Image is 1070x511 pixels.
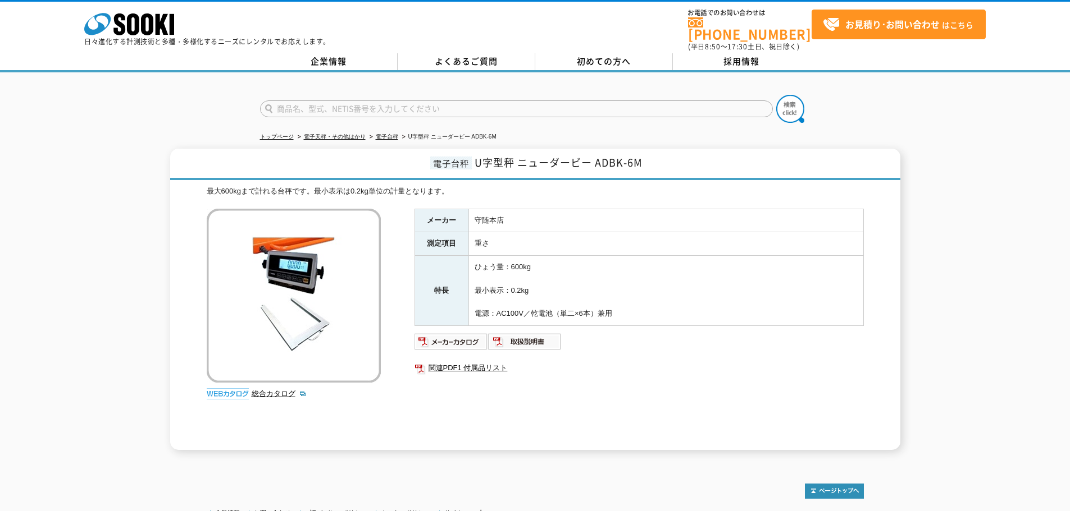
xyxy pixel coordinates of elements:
[398,53,535,70] a: よくあるご質問
[488,333,562,351] img: 取扱説明書
[673,53,811,70] a: 採用情報
[252,389,307,398] a: 総合カタログ
[468,256,863,326] td: ひょう量：600kg 最小表示：0.2kg 電源：AC100V／乾電池（単二×6本）兼用
[535,53,673,70] a: 初めての方へ
[415,333,488,351] img: メーカーカタログ
[812,10,986,39] a: お見積り･お問い合わせはこちら
[475,155,643,170] span: U字型秤 ニューダービー ADBK-6M
[845,17,940,31] strong: お見積り･お問い合わせ
[468,209,863,232] td: 守随本店
[260,53,398,70] a: 企業情報
[84,38,330,45] p: 日々進化する計測技術と多種・多様化するニーズにレンタルでお応えします。
[415,256,468,326] th: 特長
[400,131,497,143] li: U字型秤 ニューダービー ADBK-6M
[688,17,812,40] a: [PHONE_NUMBER]
[207,388,249,399] img: webカタログ
[207,209,381,383] img: U字型秤 ニューダービー ADBK-6M
[207,186,864,197] div: 最大600kgまで計れる台秤です。最小表示は0.2kg単位の計量となります。
[415,209,468,232] th: メーカー
[727,42,748,52] span: 17:30
[688,42,799,52] span: (平日 ～ 土日、祝日除く)
[304,133,366,140] a: 電子天秤・その他はかり
[776,95,804,123] img: btn_search.png
[488,340,562,348] a: 取扱説明書
[260,100,773,117] input: 商品名、型式、NETIS番号を入力してください
[577,55,631,67] span: 初めての方へ
[260,133,294,140] a: トップページ
[430,156,472,169] span: 電子台秤
[376,133,398,140] a: 電子台秤
[415,340,488,348] a: メーカーカタログ
[805,484,864,499] img: トップページへ
[705,42,721,52] span: 8:50
[823,16,973,33] span: はこちら
[468,232,863,256] td: 重さ
[415,232,468,256] th: 測定項目
[688,10,812,16] span: お電話でのお問い合わせは
[415,361,864,375] a: 関連PDF1 付属品リスト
